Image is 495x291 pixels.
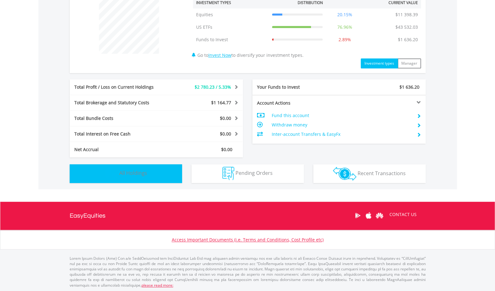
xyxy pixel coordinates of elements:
a: please read more: [141,283,173,288]
button: Manager [398,58,421,68]
div: Total Bundle Costs [70,115,171,121]
td: $43 532.03 [392,21,421,33]
span: $0.00 [221,146,232,152]
td: Equities [193,8,269,21]
button: Investment types [361,58,398,68]
a: Huawei [374,206,385,225]
span: All Holdings [119,170,147,176]
td: $1 636.20 [395,33,421,46]
img: transactions-zar-wht.png [333,167,356,180]
div: Total Interest on Free Cash [70,131,171,137]
button: All Holdings [70,164,182,183]
span: Recent Transactions [358,170,406,176]
td: Inter-account Transfers & EasyFx [271,130,412,139]
span: $1 636.20 [399,84,419,90]
button: Recent Transactions [313,164,426,183]
span: $2 780.23 / 5.33% [195,84,231,90]
div: Account Actions [252,100,339,106]
td: 76.96% [326,21,364,33]
span: Pending Orders [235,170,273,176]
span: $1 164.77 [211,100,231,106]
td: Funds to Invest [193,33,269,46]
a: Invest Now [208,52,231,58]
button: Pending Orders [191,164,304,183]
a: Apple [363,206,374,225]
div: Total Brokerage and Statutory Costs [70,100,171,106]
div: Total Profit / Loss on Current Holdings [70,84,171,90]
td: 2.89% [326,33,364,46]
img: holdings-wht.png [105,167,118,180]
div: Net Accrual [70,146,171,153]
img: pending_instructions-wht.png [222,167,234,180]
a: Access Important Documents (i.e. Terms and Conditions, Cost Profile etc) [172,237,324,243]
td: $11 398.39 [392,8,421,21]
a: EasyEquities [70,202,106,230]
span: $0.00 [220,115,231,121]
td: Withdraw money [271,120,412,130]
a: Google Play [352,206,363,225]
span: $0.00 [220,131,231,137]
p: Lorem Ipsum Dolors (Ame) Con a/e SeddOeiusmod tem InciDiduntut Lab Etd mag aliquaen admin veniamq... [70,256,426,288]
td: US ETFs [193,21,269,33]
a: CONTACT US [385,206,421,223]
div: Your Funds to Invest [252,84,339,90]
td: 20.15% [326,8,364,21]
td: Fund this account [271,111,412,120]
